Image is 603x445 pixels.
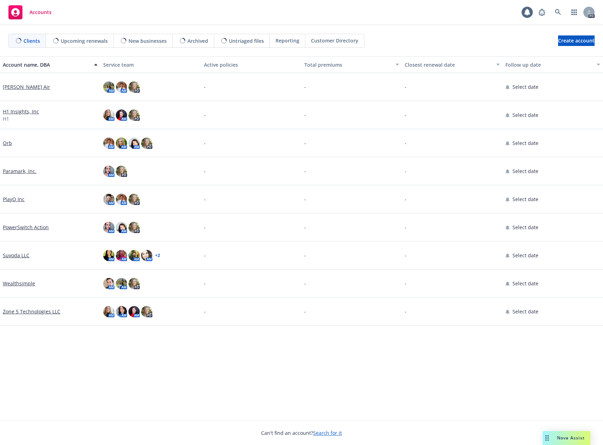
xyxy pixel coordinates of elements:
[512,280,538,287] span: Select date
[204,61,299,68] div: Active policies
[141,306,152,317] img: photo
[558,35,595,46] a: Create account
[116,138,127,149] img: photo
[3,115,9,122] span: H1
[3,252,29,259] a: Suvoda LLC
[116,81,127,93] img: photo
[116,194,127,205] img: photo
[543,431,551,445] div: Drag to move
[116,250,127,261] img: photo
[304,61,391,68] div: Total premiums
[187,37,208,45] span: Archived
[405,280,406,287] span: -
[201,56,301,73] button: Active policies
[261,429,342,437] span: Can't find an account?
[512,195,538,203] span: Select date
[304,308,306,315] span: -
[116,306,127,317] img: photo
[3,195,25,203] a: PlayQ Inc
[557,435,585,441] span: Nova Assist
[405,195,406,203] span: -
[304,111,306,119] span: -
[304,252,306,259] span: -
[204,280,206,287] span: -
[3,167,37,175] a: Paramark, Inc.
[116,278,127,289] img: photo
[128,194,140,205] img: photo
[141,138,152,149] img: photo
[141,250,152,261] img: photo
[128,37,167,45] span: New businesses
[116,222,127,233] img: photo
[512,308,538,315] span: Select date
[204,111,206,119] span: -
[128,81,140,93] img: photo
[304,83,306,91] span: -
[402,56,502,73] button: Closest renewal date
[304,195,306,203] span: -
[204,252,206,259] span: -
[405,61,492,68] div: Closest renewal date
[301,56,402,73] button: Total premiums
[128,278,140,289] img: photo
[24,37,40,45] span: Clients
[405,252,406,259] span: -
[543,431,590,445] button: Nova Assist
[128,222,140,233] img: photo
[505,61,592,68] div: Follow up date
[304,224,306,231] span: -
[103,81,114,93] img: photo
[3,83,50,91] a: [PERSON_NAME] Air
[3,61,90,68] div: Account name, DBA
[116,166,127,177] img: photo
[204,195,206,203] span: -
[61,37,108,45] span: Upcoming renewals
[304,167,306,175] span: -
[3,280,35,287] a: Wealthsimple
[128,138,140,149] img: photo
[551,5,565,19] a: Search
[100,56,201,73] button: Service team
[405,224,406,231] span: -
[103,278,114,289] img: photo
[3,108,39,115] a: H1 Insights, Inc
[103,61,198,68] div: Service team
[512,167,538,175] span: Select date
[29,9,52,15] span: Accounts
[116,109,127,121] img: photo
[103,250,114,261] img: photo
[512,111,538,119] span: Select date
[204,308,206,315] span: -
[512,252,538,259] span: Select date
[103,109,114,121] img: photo
[405,139,406,147] span: -
[405,167,406,175] span: -
[103,166,114,177] img: photo
[405,83,406,91] span: -
[558,34,595,47] span: Create account
[3,224,49,231] a: PowerSwitch Action
[405,308,406,315] span: -
[304,139,306,147] span: -
[155,253,160,258] a: + 2
[204,139,206,147] span: -
[304,280,306,287] span: -
[311,37,358,44] span: Customer Directory
[512,224,538,231] span: Select date
[535,5,549,19] a: Report a Bug
[503,56,603,73] button: Follow up date
[103,306,114,317] img: photo
[6,2,54,22] a: Accounts
[128,109,140,121] img: photo
[313,430,342,436] a: Search for it
[204,167,206,175] span: -
[103,222,114,233] img: photo
[512,139,538,147] span: Select date
[128,250,140,261] img: photo
[128,306,140,317] img: photo
[103,194,114,205] img: photo
[3,308,60,315] a: Zone 5 Technologies LLC
[405,111,406,119] span: -
[229,37,264,45] span: Untriaged files
[567,5,581,19] a: Switch app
